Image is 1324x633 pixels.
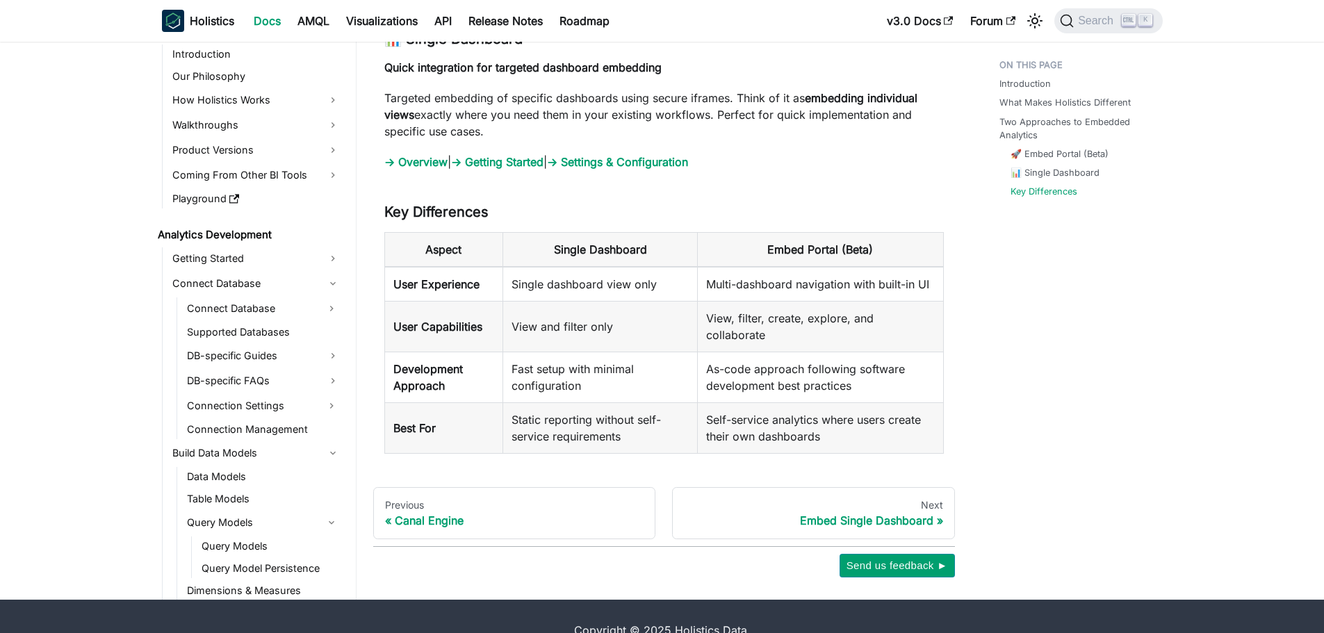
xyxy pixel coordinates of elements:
[502,301,698,352] td: View and filter only
[1011,147,1109,161] a: 🚀 Embed Portal (Beta)
[547,155,688,169] a: → Settings & Configuration
[847,557,948,575] span: Send us feedback ►
[183,489,344,509] a: Table Models
[393,421,436,435] strong: Best For
[767,242,873,256] strong: Embed Portal (Beta)
[384,60,662,74] strong: Quick integration for targeted dashboard embedding
[684,513,943,527] div: Embed Single Dashboard
[154,225,344,245] a: Analytics Development
[162,10,184,32] img: Holistics
[1011,166,1100,179] a: 📊 Single Dashboard
[168,139,344,161] a: Product Versions
[502,402,698,453] td: Static reporting without self-service requirements
[168,44,344,64] a: Introduction
[554,242,647,256] strong: Single Dashboard
[190,13,234,29] b: Holistics
[183,322,344,342] a: Supported Databases
[183,420,344,439] a: Connection Management
[1024,10,1046,32] button: Switch between dark and light mode (currently light mode)
[289,10,338,32] a: AMQL
[162,10,234,32] a: HolisticsHolistics
[168,247,344,270] a: Getting Started
[1074,15,1122,27] span: Search
[168,89,344,111] a: How Holistics Works
[698,267,943,302] td: Multi-dashboard navigation with built-in UI
[168,272,344,295] a: Connect Database
[183,370,344,392] a: DB-specific FAQs
[840,554,955,577] button: Send us feedback ►
[1054,8,1162,33] button: Search (Ctrl+K)
[384,155,448,169] a: → Overview
[148,8,357,600] nav: Docs sidebar
[183,395,319,417] a: Connection Settings
[168,442,344,464] a: Build Data Models
[425,242,461,256] strong: Aspect
[168,114,344,136] a: Walkthroughs
[373,487,656,540] a: PreviousCanal Engine
[183,511,319,534] a: Query Models
[551,10,618,32] a: Roadmap
[393,277,480,291] strong: User Experience
[426,10,460,32] a: API
[684,499,943,511] div: Next
[183,297,319,320] a: Connect Database
[183,345,344,367] a: DB-specific Guides
[878,10,962,32] a: v3.0 Docs
[1011,185,1077,198] a: Key Differences
[999,115,1154,142] a: Two Approaches to Embedded Analytics
[245,10,289,32] a: Docs
[183,467,344,486] a: Data Models
[319,395,344,417] button: Expand sidebar category 'Connection Settings'
[393,320,482,334] strong: User Capabilities
[385,499,644,511] div: Previous
[197,559,344,578] a: Query Model Persistence
[393,362,463,393] strong: Development Approach
[168,189,344,208] a: Playground
[999,77,1051,90] a: Introduction
[168,67,344,86] a: Our Philosophy
[384,204,944,221] h3: Key Differences
[385,513,644,527] div: Canal Engine
[338,10,426,32] a: Visualizations
[999,96,1131,109] a: What Makes Holistics Different
[962,10,1024,32] a: Forum
[168,164,344,186] a: Coming From Other BI Tools
[384,91,917,122] strong: embedding individual views
[698,402,943,453] td: Self-service analytics where users create their own dashboards
[1138,14,1152,26] kbd: K
[460,10,551,32] a: Release Notes
[502,352,698,402] td: Fast setup with minimal configuration
[319,297,344,320] button: Expand sidebar category 'Connect Database'
[451,155,544,169] a: → Getting Started
[373,487,955,540] nav: Docs pages
[698,352,943,402] td: As-code approach following software development best practices
[384,154,944,170] p: | |
[319,511,344,534] button: Collapse sidebar category 'Query Models'
[698,301,943,352] td: View, filter, create, explore, and collaborate
[502,267,698,302] td: Single dashboard view only
[183,581,344,600] a: Dimensions & Measures
[384,90,944,140] p: Targeted embedding of specific dashboards using secure iframes. Think of it as exactly where you ...
[672,487,955,540] a: NextEmbed Single Dashboard
[197,536,344,556] a: Query Models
